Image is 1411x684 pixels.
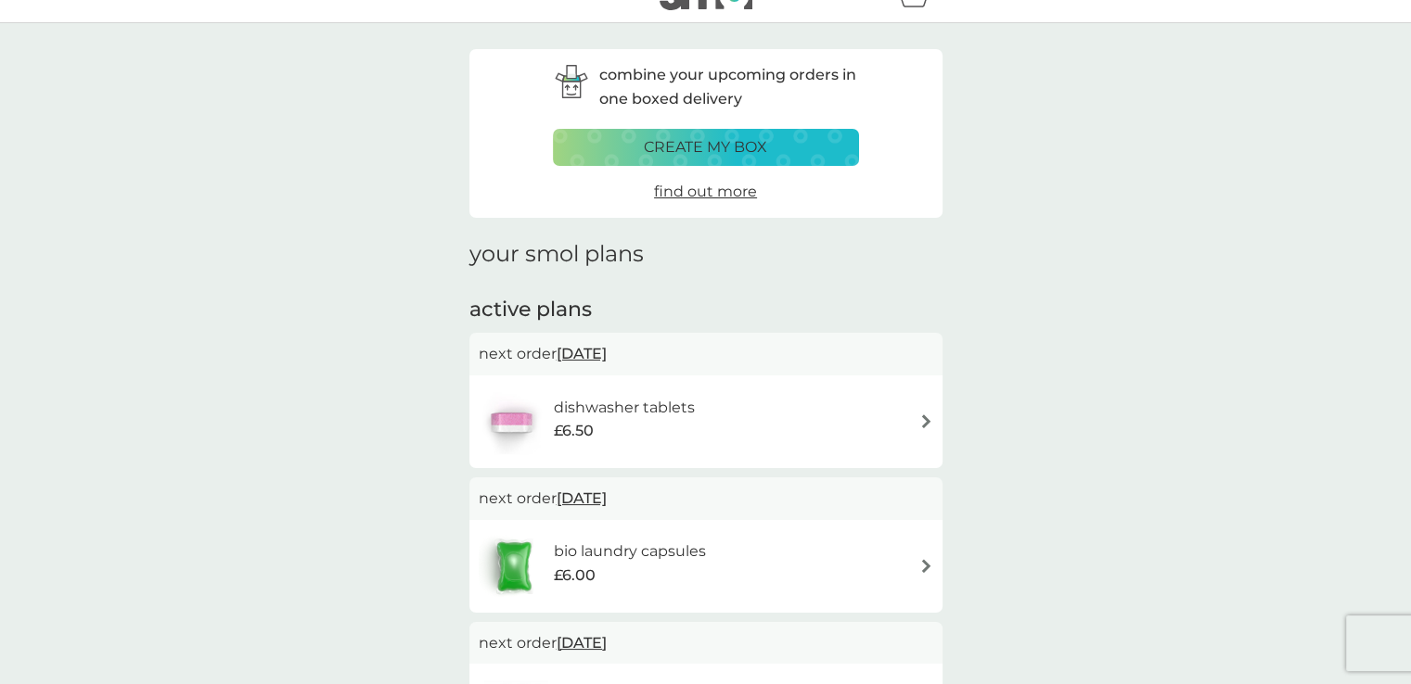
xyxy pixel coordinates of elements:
[554,419,594,443] span: £6.50
[644,135,767,159] p: create my box
[654,183,757,200] span: find out more
[557,480,607,516] span: [DATE]
[919,559,933,573] img: arrow right
[479,342,933,366] p: next order
[479,631,933,655] p: next order
[599,63,859,110] p: combine your upcoming orders in one boxed delivery
[919,414,933,428] img: arrow right
[654,180,757,204] a: find out more
[469,296,943,324] h2: active plans
[479,534,549,599] img: bio laundry capsules
[479,487,933,511] p: next order
[479,389,544,454] img: dishwasher tablets
[469,241,943,268] h1: your smol plans
[557,336,607,372] span: [DATE]
[554,396,695,420] h6: dishwasher tablets
[557,625,607,661] span: [DATE]
[553,129,859,166] button: create my box
[554,539,706,564] h6: bio laundry capsules
[554,564,596,588] span: £6.00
